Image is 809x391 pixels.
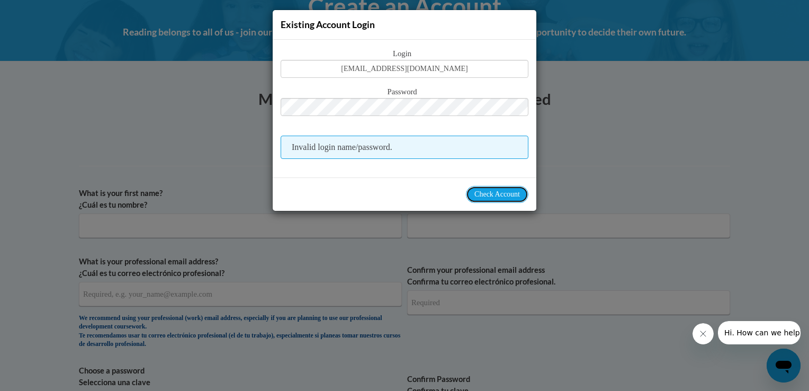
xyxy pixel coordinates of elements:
span: Check Account [474,190,520,198]
span: Invalid login name/password. [281,136,528,159]
iframe: Message from company [718,321,801,344]
span: Existing Account Login [281,19,375,30]
button: Check Account [466,186,528,203]
span: Login [281,48,528,60]
iframe: Close message [693,323,714,344]
span: Password [281,86,528,98]
span: Hi. How can we help? [6,7,86,16]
